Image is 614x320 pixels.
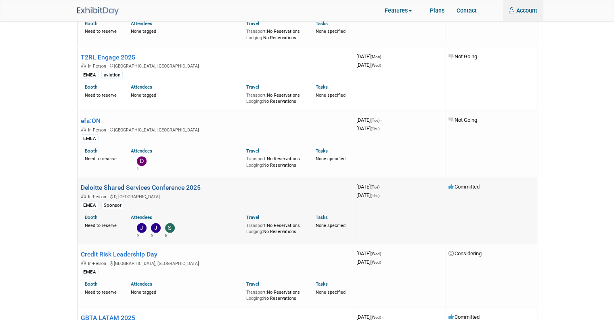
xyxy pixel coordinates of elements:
[85,221,119,229] div: Need to reserve
[88,127,109,133] span: In-Person
[81,201,98,210] div: EMEA
[246,21,259,26] a: Travel
[246,156,267,161] span: Transport:
[424,0,451,21] a: Plans
[81,62,350,69] div: [GEOGRAPHIC_DATA], [GEOGRAPHIC_DATA]
[81,134,98,143] div: EMEA
[81,126,350,133] div: [GEOGRAPHIC_DATA], [GEOGRAPHIC_DATA]
[88,64,109,69] span: In-Person
[381,184,382,190] span: -
[371,260,381,265] span: (Wed)
[315,148,327,154] a: Tasks
[315,156,345,161] span: None specified
[81,184,201,191] a: Deloitte Shared Services Conference 2025
[246,281,259,287] a: Travel
[131,148,152,154] a: Attendees
[81,268,98,276] div: EMEA
[151,223,161,233] img: Jim Salerno
[448,117,477,123] span: Not Going
[315,290,345,295] span: None specified
[315,84,327,90] a: Tasks
[81,117,101,125] a: efa:ON
[371,185,379,189] span: (Tue)
[503,0,543,21] a: Account
[371,315,381,320] span: (Wed)
[246,91,304,105] div: No Reservations No Reservations
[315,281,327,287] a: Tasks
[246,27,304,41] div: No Reservations No Reservations
[371,193,379,198] span: (Thu)
[246,223,267,228] span: Transport:
[315,214,327,220] a: Tasks
[356,259,381,265] span: [DATE]
[356,117,382,123] span: [DATE]
[382,53,383,59] span: -
[85,281,97,287] a: Booth
[131,281,152,287] a: Attendees
[81,127,86,131] img: In-Person Event
[356,192,379,198] span: [DATE]
[85,148,97,154] a: Booth
[101,201,124,210] div: Sponsor
[246,148,259,154] a: Travel
[315,93,345,98] span: None specified
[151,233,153,238] div: Jim Salerno
[81,250,157,258] a: Credit Risk Leadership Day
[371,252,381,256] span: (Wed)
[137,233,139,238] div: Jeff Coppolo
[81,259,350,267] div: [GEOGRAPHIC_DATA], [GEOGRAPHIC_DATA]
[246,288,304,302] div: No Reservations No Reservations
[85,27,119,34] div: Need to reserve
[246,99,263,104] span: Lodging:
[448,250,482,256] span: Considering
[371,127,379,131] span: (Thu)
[381,117,382,123] span: -
[356,184,382,190] span: [DATE]
[85,91,119,98] div: Need to reserve
[81,194,86,198] img: In-Person Event
[246,35,263,40] span: Lodging:
[246,290,267,295] span: Transport:
[356,250,383,256] span: [DATE]
[246,93,267,98] span: Transport:
[131,21,152,26] a: Attendees
[356,53,383,59] span: [DATE]
[137,223,147,233] img: Jeff Coppolo
[246,296,263,301] span: Lodging:
[246,221,304,235] div: No Reservations No Reservations
[85,154,119,162] div: Need to reserve
[246,29,267,34] span: Transport:
[379,1,424,21] a: Features
[81,193,350,200] div: D, [GEOGRAPHIC_DATA]
[246,163,263,168] span: Lodging:
[371,63,381,68] span: (Wed)
[246,229,263,234] span: Lodging:
[315,29,345,34] span: None specified
[137,156,147,166] img: Dirk Haase
[85,288,119,295] div: Need to reserve
[131,214,152,220] a: Attendees
[81,71,98,79] div: EMEA
[131,84,152,90] a: Attendees
[315,223,345,228] span: None specified
[81,261,86,265] img: In-Person Event
[382,250,383,256] span: -
[448,184,480,190] span: Committed
[382,314,383,320] span: -
[356,62,381,68] span: [DATE]
[356,314,383,320] span: [DATE]
[356,125,379,131] span: [DATE]
[81,63,86,67] img: In-Person Event
[371,55,381,59] span: (Mon)
[77,7,119,15] img: ExhibitDay
[81,53,135,61] a: T2RL Engage 2025
[165,223,175,233] img: Sara Ouhsine
[246,214,259,220] a: Travel
[88,194,109,199] span: In-Person
[448,53,477,59] span: Not Going
[448,314,480,320] span: Committed
[101,71,123,79] div: aviation
[85,84,97,90] a: Booth
[131,288,240,295] div: None tagged
[88,261,109,266] span: In-Person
